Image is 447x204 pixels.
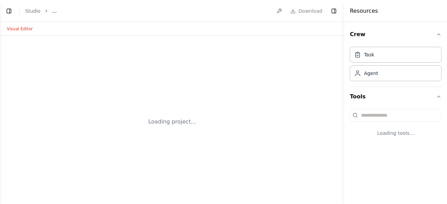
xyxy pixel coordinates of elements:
[350,7,378,15] h4: Resources
[350,44,441,87] div: Crew
[25,8,57,14] nav: breadcrumb
[364,70,378,77] div: Agent
[329,6,339,16] button: Hide right sidebar
[350,25,441,44] button: Crew
[4,6,14,16] button: Show left sidebar
[350,124,441,142] div: Loading tools...
[364,51,374,58] div: Task
[350,106,441,148] div: Tools
[3,25,37,33] button: Visual Editor
[25,8,41,14] a: Studio
[350,87,441,106] button: Tools
[148,118,196,126] div: Loading project...
[52,8,57,14] span: ...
